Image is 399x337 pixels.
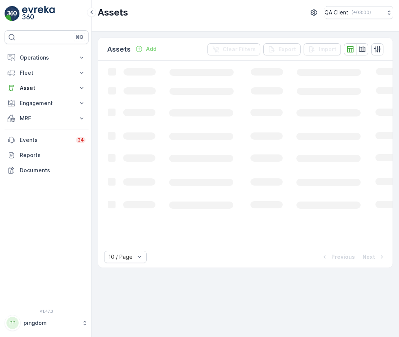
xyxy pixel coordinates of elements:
[98,6,128,19] p: Assets
[5,148,89,163] a: Reports
[5,163,89,178] a: Documents
[20,151,85,159] p: Reports
[20,136,71,144] p: Events
[5,111,89,126] button: MRF
[5,96,89,111] button: Engagement
[331,253,355,261] p: Previous
[223,46,256,53] p: Clear Filters
[5,65,89,80] button: Fleet
[5,132,89,148] a: Events34
[320,252,356,261] button: Previous
[132,44,160,54] button: Add
[20,54,73,61] p: Operations
[351,9,371,16] p: ( +03:00 )
[5,309,89,313] span: v 1.47.3
[5,315,89,331] button: PPpingdom
[5,50,89,65] button: Operations
[325,6,393,19] button: QA Client(+03:00)
[22,6,55,21] img: logo_light-DOdMpM7g.png
[20,84,73,92] p: Asset
[207,43,260,55] button: Clear Filters
[263,43,301,55] button: Export
[107,44,131,55] p: Assets
[304,43,341,55] button: Import
[5,6,20,21] img: logo
[363,253,375,261] p: Next
[319,46,336,53] p: Import
[279,46,296,53] p: Export
[5,80,89,96] button: Asset
[20,99,73,107] p: Engagement
[6,317,19,329] div: PP
[20,69,73,77] p: Fleet
[146,45,157,53] p: Add
[78,137,84,143] p: 34
[362,252,386,261] button: Next
[325,9,348,16] p: QA Client
[24,319,78,327] p: pingdom
[20,167,85,174] p: Documents
[20,115,73,122] p: MRF
[76,34,83,40] p: ⌘B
